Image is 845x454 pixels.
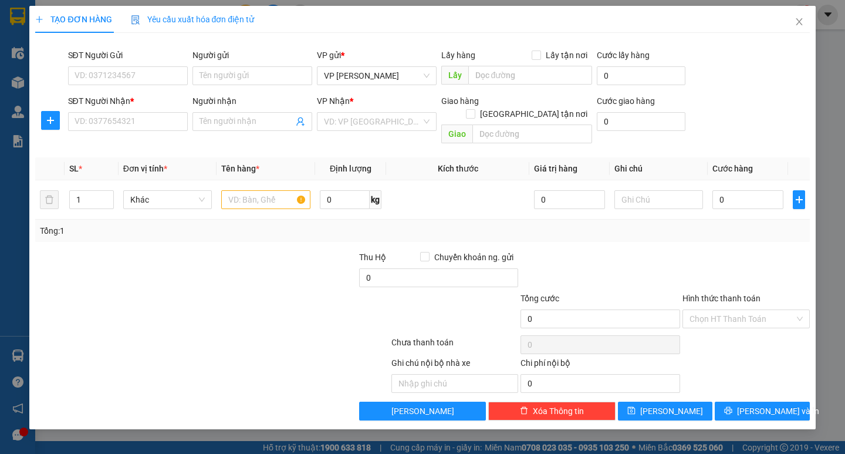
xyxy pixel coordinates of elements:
[317,49,437,62] div: VP gửi
[472,125,592,143] input: Dọc đường
[541,49,592,62] span: Lấy tận nơi
[438,164,478,173] span: Kích thước
[534,190,605,209] input: 0
[795,17,804,26] span: close
[597,51,650,60] label: Cước lấy hàng
[391,374,519,393] input: Nhập ghi chú
[520,294,559,303] span: Tổng cước
[123,164,167,173] span: Đơn vị tính
[712,164,753,173] span: Cước hàng
[68,49,188,62] div: SĐT Người Gửi
[614,190,703,209] input: Ghi Chú
[370,190,381,209] span: kg
[610,157,708,180] th: Ghi chú
[783,6,816,39] button: Close
[324,67,430,85] span: VP Trần Bình
[296,117,305,126] span: user-add
[627,406,636,416] span: save
[192,95,312,107] div: Người nhận
[40,190,59,209] button: delete
[640,405,703,418] span: [PERSON_NAME]
[520,357,680,374] div: Chi phí nội bộ
[724,406,732,416] span: printer
[390,336,520,357] div: Chưa thanh toán
[682,294,760,303] label: Hình thức thanh toán
[42,116,59,125] span: plus
[391,405,454,418] span: [PERSON_NAME]
[430,251,518,264] span: Chuyển khoản ng. gửi
[130,191,205,208] span: Khác
[520,406,528,416] span: delete
[441,66,468,85] span: Lấy
[597,96,655,106] label: Cước giao hàng
[35,15,43,23] span: plus
[359,402,486,421] button: [PERSON_NAME]
[391,357,519,374] div: Ghi chú nội bộ nhà xe
[534,164,577,173] span: Giá trị hàng
[40,224,327,237] div: Tổng: 1
[597,112,685,131] input: Cước giao hàng
[317,96,350,106] span: VP Nhận
[192,49,312,62] div: Người gửi
[597,66,685,85] input: Cước lấy hàng
[221,164,259,173] span: Tên hàng
[69,164,79,173] span: SL
[441,125,472,143] span: Giao
[793,195,804,204] span: plus
[488,402,616,421] button: deleteXóa Thông tin
[737,405,819,418] span: [PERSON_NAME] và In
[131,15,140,25] img: icon
[35,15,111,24] span: TẠO ĐƠN HÀNG
[441,51,475,60] span: Lấy hàng
[618,402,712,421] button: save[PERSON_NAME]
[715,402,809,421] button: printer[PERSON_NAME] và In
[441,96,479,106] span: Giao hàng
[359,253,386,262] span: Thu Hộ
[468,66,592,85] input: Dọc đường
[330,164,371,173] span: Định lượng
[221,190,310,209] input: VD: Bàn, Ghế
[793,190,805,209] button: plus
[475,107,592,120] span: [GEOGRAPHIC_DATA] tận nơi
[131,15,255,24] span: Yêu cầu xuất hóa đơn điện tử
[41,111,60,130] button: plus
[533,405,584,418] span: Xóa Thông tin
[68,95,188,107] div: SĐT Người Nhận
